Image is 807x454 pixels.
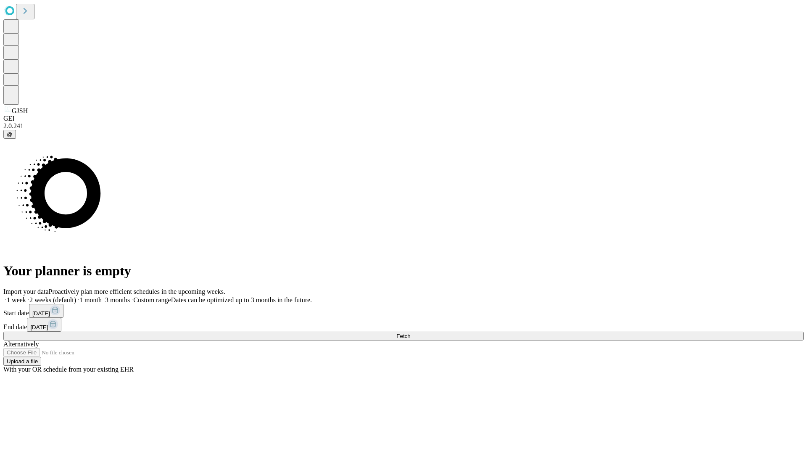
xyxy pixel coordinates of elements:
span: Proactively plan more efficient schedules in the upcoming weeks. [49,288,225,295]
button: @ [3,130,16,139]
span: GJSH [12,107,28,114]
span: Alternatively [3,340,39,348]
span: Fetch [396,333,410,339]
span: 3 months [105,296,130,304]
span: @ [7,131,13,137]
button: Fetch [3,332,804,340]
span: [DATE] [32,310,50,317]
div: Start date [3,304,804,318]
span: With your OR schedule from your existing EHR [3,366,134,373]
span: 1 week [7,296,26,304]
div: GEI [3,115,804,122]
span: Custom range [133,296,171,304]
button: [DATE] [27,318,61,332]
span: Dates can be optimized up to 3 months in the future. [171,296,312,304]
div: 2.0.241 [3,122,804,130]
button: [DATE] [29,304,63,318]
h1: Your planner is empty [3,263,804,279]
span: 1 month [79,296,102,304]
button: Upload a file [3,357,41,366]
span: [DATE] [30,324,48,330]
div: End date [3,318,804,332]
span: 2 weeks (default) [29,296,76,304]
span: Import your data [3,288,49,295]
